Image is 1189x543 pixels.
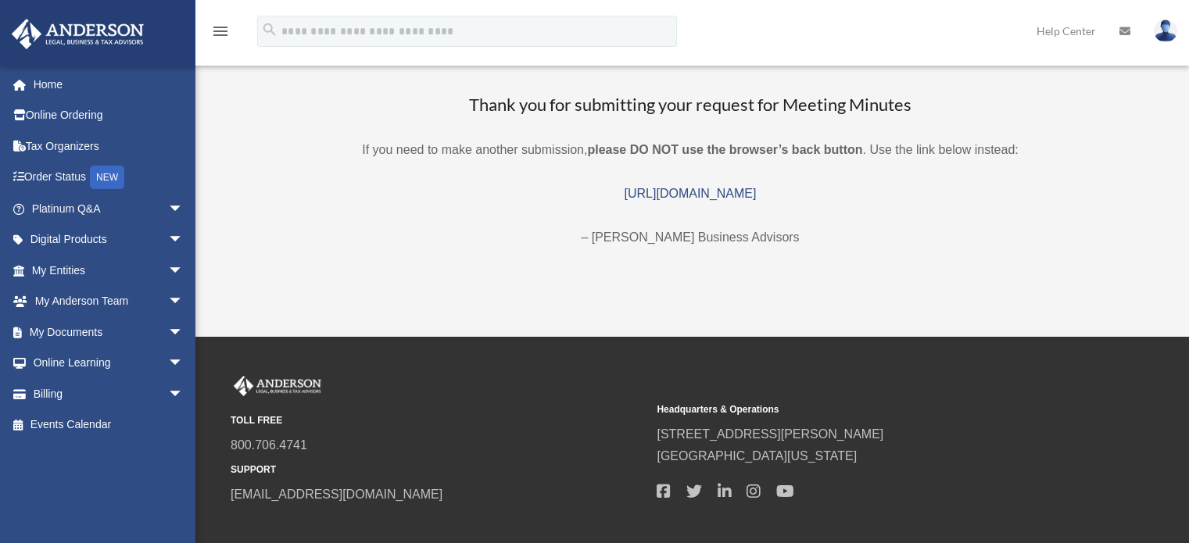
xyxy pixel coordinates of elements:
i: search [261,21,278,38]
img: Anderson Advisors Platinum Portal [231,376,324,396]
a: Home [11,69,207,100]
p: If you need to make another submission, . Use the link below instead: [211,139,1169,161]
a: Tax Organizers [11,130,207,162]
a: Events Calendar [11,409,207,441]
a: My Documentsarrow_drop_down [11,316,207,348]
h3: Thank you for submitting your request for Meeting Minutes [211,93,1169,117]
a: [STREET_ADDRESS][PERSON_NAME] [657,427,883,441]
a: My Anderson Teamarrow_drop_down [11,286,207,317]
span: arrow_drop_down [168,255,199,287]
a: menu [211,27,230,41]
span: arrow_drop_down [168,348,199,380]
a: 800.706.4741 [231,438,307,452]
a: Platinum Q&Aarrow_drop_down [11,193,207,224]
a: Online Learningarrow_drop_down [11,348,207,379]
b: please DO NOT use the browser’s back button [587,143,862,156]
span: arrow_drop_down [168,316,199,348]
a: Digital Productsarrow_drop_down [11,224,207,255]
small: Headquarters & Operations [657,402,1072,418]
a: Billingarrow_drop_down [11,378,207,409]
span: arrow_drop_down [168,193,199,225]
a: [EMAIL_ADDRESS][DOMAIN_NAME] [231,488,442,501]
a: Online Ordering [11,100,207,131]
img: Anderson Advisors Platinum Portal [7,19,149,49]
p: – [PERSON_NAME] Business Advisors [211,227,1169,248]
a: Order StatusNEW [11,162,207,194]
a: [GEOGRAPHIC_DATA][US_STATE] [657,449,857,463]
small: TOLL FREE [231,413,646,429]
span: arrow_drop_down [168,286,199,318]
img: User Pic [1154,20,1177,42]
span: arrow_drop_down [168,378,199,410]
div: NEW [90,166,124,189]
a: [URL][DOMAIN_NAME] [625,187,757,200]
small: SUPPORT [231,462,646,478]
a: My Entitiesarrow_drop_down [11,255,207,286]
i: menu [211,22,230,41]
span: arrow_drop_down [168,224,199,256]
